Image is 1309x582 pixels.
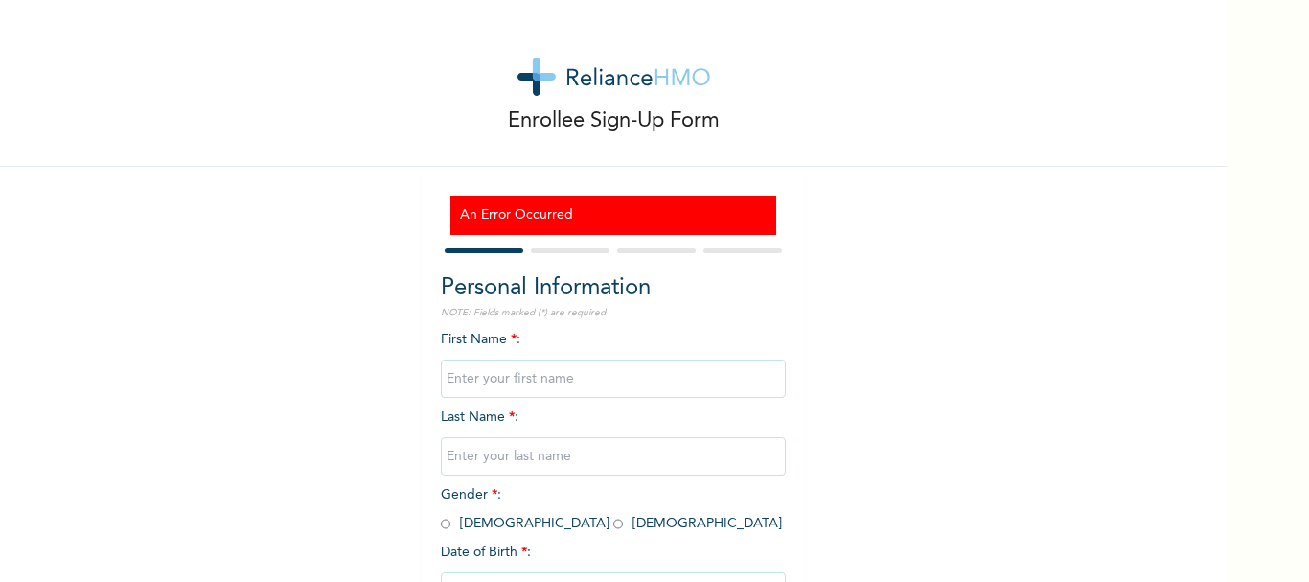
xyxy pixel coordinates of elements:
[441,410,786,463] span: Last Name :
[508,105,720,137] p: Enrollee Sign-Up Form
[441,488,782,530] span: Gender : [DEMOGRAPHIC_DATA] [DEMOGRAPHIC_DATA]
[441,360,786,398] input: Enter your first name
[441,543,531,563] span: Date of Birth :
[517,58,710,96] img: logo
[441,271,786,306] h2: Personal Information
[441,333,786,385] span: First Name :
[441,437,786,476] input: Enter your last name
[460,205,767,225] h3: An Error Occurred
[441,306,786,320] p: NOTE: Fields marked (*) are required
